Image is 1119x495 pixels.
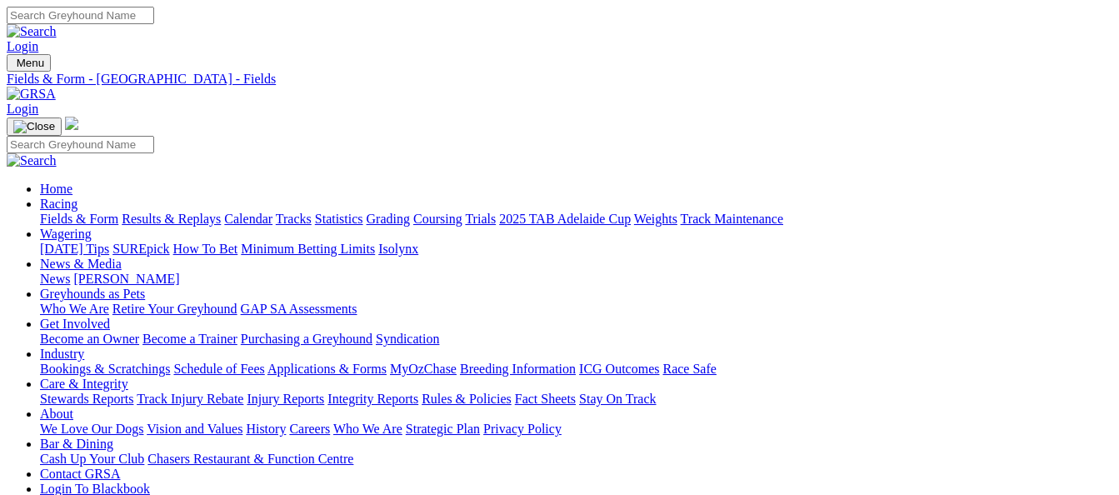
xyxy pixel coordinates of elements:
[267,362,387,376] a: Applications & Forms
[241,242,375,256] a: Minimum Betting Limits
[40,287,145,301] a: Greyhounds as Pets
[413,212,462,226] a: Coursing
[579,392,656,406] a: Stay On Track
[315,212,363,226] a: Statistics
[367,212,410,226] a: Grading
[40,302,1112,317] div: Greyhounds as Pets
[241,332,372,346] a: Purchasing a Greyhound
[276,212,312,226] a: Tracks
[40,467,120,481] a: Contact GRSA
[40,242,1112,257] div: Wagering
[40,257,122,271] a: News & Media
[13,120,55,133] img: Close
[40,302,109,316] a: Who We Are
[40,437,113,451] a: Bar & Dining
[465,212,496,226] a: Trials
[173,242,238,256] a: How To Bet
[499,212,631,226] a: 2025 TAB Adelaide Cup
[7,7,154,24] input: Search
[40,392,133,406] a: Stewards Reports
[7,87,56,102] img: GRSA
[40,422,1112,437] div: About
[40,317,110,331] a: Get Involved
[112,242,169,256] a: SUREpick
[515,392,576,406] a: Fact Sheets
[40,452,144,466] a: Cash Up Your Club
[246,422,286,436] a: History
[634,212,677,226] a: Weights
[40,332,139,346] a: Become an Owner
[289,422,330,436] a: Careers
[7,102,38,116] a: Login
[40,182,72,196] a: Home
[390,362,457,376] a: MyOzChase
[378,242,418,256] a: Isolynx
[247,392,324,406] a: Injury Reports
[147,422,242,436] a: Vision and Values
[483,422,562,436] a: Privacy Policy
[40,377,128,391] a: Care & Integrity
[73,272,179,286] a: [PERSON_NAME]
[65,117,78,130] img: logo-grsa-white.png
[7,72,1112,87] a: Fields & Form - [GEOGRAPHIC_DATA] - Fields
[40,347,84,361] a: Industry
[40,272,70,286] a: News
[112,302,237,316] a: Retire Your Greyhound
[7,54,51,72] button: Toggle navigation
[40,212,118,226] a: Fields & Form
[224,212,272,226] a: Calendar
[241,302,357,316] a: GAP SA Assessments
[681,212,783,226] a: Track Maintenance
[40,422,143,436] a: We Love Our Dogs
[40,362,170,376] a: Bookings & Scratchings
[7,153,57,168] img: Search
[40,362,1112,377] div: Industry
[147,452,353,466] a: Chasers Restaurant & Function Centre
[7,39,38,53] a: Login
[422,392,512,406] a: Rules & Policies
[137,392,243,406] a: Track Injury Rebate
[662,362,716,376] a: Race Safe
[7,136,154,153] input: Search
[40,272,1112,287] div: News & Media
[40,407,73,421] a: About
[333,422,402,436] a: Who We Are
[327,392,418,406] a: Integrity Reports
[40,332,1112,347] div: Get Involved
[579,362,659,376] a: ICG Outcomes
[17,57,44,69] span: Menu
[376,332,439,346] a: Syndication
[7,117,62,136] button: Toggle navigation
[40,212,1112,227] div: Racing
[40,227,92,241] a: Wagering
[40,392,1112,407] div: Care & Integrity
[173,362,264,376] a: Schedule of Fees
[460,362,576,376] a: Breeding Information
[7,24,57,39] img: Search
[406,422,480,436] a: Strategic Plan
[40,242,109,256] a: [DATE] Tips
[142,332,237,346] a: Become a Trainer
[122,212,221,226] a: Results & Replays
[40,197,77,211] a: Racing
[40,452,1112,467] div: Bar & Dining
